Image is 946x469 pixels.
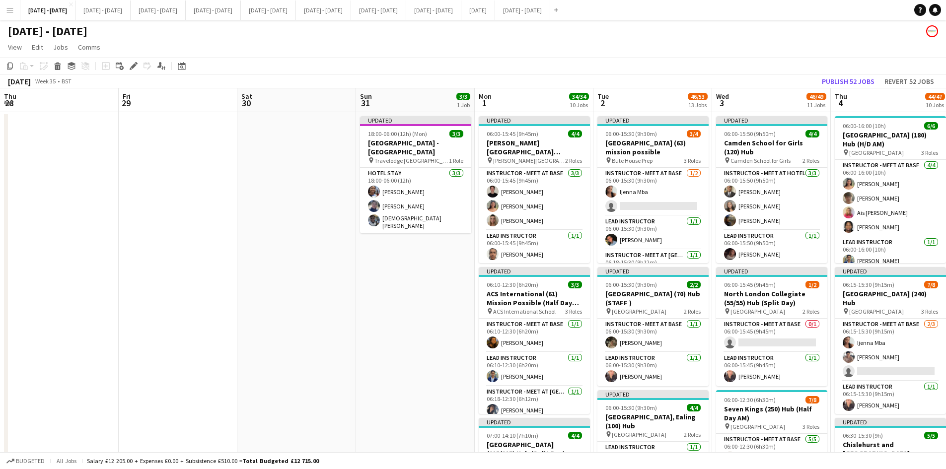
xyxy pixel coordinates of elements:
span: Week 35 [33,77,58,85]
span: 4/4 [687,404,701,411]
app-card-role: Instructor - Meet at Base1/106:10-12:30 (6h20m)[PERSON_NAME] [479,319,590,352]
span: 2 Roles [565,157,582,164]
div: BST [62,77,72,85]
app-card-role: Instructor - Meet at Base2/306:15-15:30 (9h15m)Ijenna Mba[PERSON_NAME] [835,319,946,381]
span: 06:00-15:45 (9h45m) [487,130,538,137]
div: 10 Jobs [926,101,945,109]
span: Sun [360,92,372,101]
h1: [DATE] - [DATE] [8,24,87,39]
span: 2 Roles [684,308,701,315]
app-card-role: Hotel Stay3/318:00-06:00 (12h)[PERSON_NAME][PERSON_NAME][DEMOGRAPHIC_DATA][PERSON_NAME] [360,168,471,233]
app-job-card: Updated06:00-15:50 (9h50m)4/4Camden School for Girls (120) Hub Camden School for Girls2 RolesInst... [716,116,827,263]
span: 46/53 [688,93,708,100]
span: 06:00-15:45 (9h45m) [724,281,776,288]
div: Salary £12 205.00 + Expenses £0.00 + Subsistence £510.00 = [87,457,319,465]
div: Updated06:00-15:45 (9h45m)1/2North London Collegiate (55/55) Hub (Split Day) [GEOGRAPHIC_DATA]2 R... [716,267,827,386]
h3: Seven Kings (250) Hub (Half Day AM) [716,404,827,422]
div: Updated [597,116,709,124]
span: 3 Roles [921,308,938,315]
h3: Chislehurst and [GEOGRAPHIC_DATA] (130/130) Hub (split day) [835,440,946,458]
button: [DATE] - [DATE] [495,0,550,20]
button: [DATE] - [DATE] [351,0,406,20]
span: Comms [78,43,100,52]
span: 34/34 [569,93,589,100]
div: Updated06:15-15:30 (9h15m)7/8[GEOGRAPHIC_DATA] (240) Hub [GEOGRAPHIC_DATA]3 RolesInstructor - Mee... [835,267,946,414]
span: 06:00-15:30 (9h30m) [605,404,657,411]
app-job-card: Updated06:00-15:30 (9h30m)2/2[GEOGRAPHIC_DATA] (70) Hub (STAFF ) [GEOGRAPHIC_DATA]2 RolesInstruct... [597,267,709,386]
h3: [GEOGRAPHIC_DATA] (63) mission possible [597,138,709,156]
a: Jobs [49,41,72,54]
span: 3 Roles [565,308,582,315]
app-job-card: Updated06:10-12:30 (6h20m)3/3ACS International (61) Mission Possible (Half Day AM) ACS Internatio... [479,267,590,414]
div: Updated [716,267,827,275]
span: Tue [597,92,609,101]
a: Edit [28,41,47,54]
span: 2/2 [687,281,701,288]
span: Sat [241,92,252,101]
app-card-role: Instructor - Meet at Hotel3/306:00-15:50 (9h50m)[PERSON_NAME][PERSON_NAME][PERSON_NAME] [716,168,827,230]
span: [GEOGRAPHIC_DATA] [730,423,785,430]
span: 3 Roles [684,157,701,164]
span: 3 Roles [921,149,938,156]
button: [DATE] - [DATE] [406,0,461,20]
span: 2 Roles [802,308,819,315]
span: Budgeted [16,458,45,465]
span: 1 Role [449,157,463,164]
h3: [GEOGRAPHIC_DATA], Ealing (100) Hub [597,412,709,430]
app-card-role: Lead Instructor1/106:00-15:30 (9h30m)[PERSON_NAME] [597,352,709,386]
span: 29 [121,97,131,109]
app-card-role: Lead Instructor1/106:00-15:30 (9h30m)[PERSON_NAME] [597,216,709,250]
button: Publish 52 jobs [818,75,878,88]
button: [DATE] - [DATE] [241,0,296,20]
span: 06:00-16:00 (10h) [843,122,886,130]
span: 3/3 [456,93,470,100]
span: 3 Roles [802,423,819,430]
button: [DATE] - [DATE] [186,0,241,20]
h3: ACS International (61) Mission Possible (Half Day AM) [479,289,590,307]
span: Travelodge [GEOGRAPHIC_DATA] [GEOGRAPHIC_DATA] [374,157,449,164]
span: 31 [359,97,372,109]
app-job-card: Updated18:00-06:00 (12h) (Mon)3/3[GEOGRAPHIC_DATA] - [GEOGRAPHIC_DATA] Travelodge [GEOGRAPHIC_DAT... [360,116,471,233]
div: Updated [479,116,590,124]
app-card-role: Lead Instructor1/106:00-16:00 (10h)[PERSON_NAME] [835,237,946,270]
div: Updated [479,418,590,426]
app-card-role: Instructor - Meet at Base1/106:00-15:30 (9h30m)[PERSON_NAME] [597,319,709,352]
div: Updated [597,390,709,398]
span: 3/3 [449,130,463,137]
span: 06:30-15:30 (9h) [843,432,883,439]
div: Updated [479,267,590,275]
h3: Camden School for Girls (120) Hub [716,138,827,156]
h3: [GEOGRAPHIC_DATA] (70) Hub (STAFF ) [597,289,709,307]
span: [GEOGRAPHIC_DATA] [849,308,904,315]
div: 10 Jobs [570,101,588,109]
span: Edit [32,43,43,52]
span: 7/8 [805,396,819,403]
h3: [PERSON_NAME][GEOGRAPHIC_DATA][PERSON_NAME] (100) Hub [479,138,590,156]
span: 2 Roles [802,157,819,164]
span: Jobs [53,43,68,52]
h3: [GEOGRAPHIC_DATA] (180) Hub (H/D AM) [835,131,946,148]
button: [DATE] [461,0,495,20]
span: [PERSON_NAME][GEOGRAPHIC_DATA][PERSON_NAME] [493,157,565,164]
span: Camden School for Girls [730,157,791,164]
span: View [8,43,22,52]
span: All jobs [55,457,78,465]
span: 30 [240,97,252,109]
div: 13 Jobs [688,101,707,109]
app-card-role: Instructor - Meet at Base1/206:00-15:30 (9h30m)Ijenna Mba [597,168,709,216]
div: 11 Jobs [807,101,826,109]
div: Updated [716,116,827,124]
span: 06:15-15:30 (9h15m) [843,281,894,288]
span: 18:00-06:00 (12h) (Mon) [368,130,427,137]
span: 06:00-15:30 (9h30m) [605,281,657,288]
span: Thu [4,92,16,101]
span: 3/4 [687,130,701,137]
app-job-card: Updated06:00-15:45 (9h45m)4/4[PERSON_NAME][GEOGRAPHIC_DATA][PERSON_NAME] (100) Hub [PERSON_NAME][... [479,116,590,263]
button: [DATE] - [DATE] [131,0,186,20]
app-job-card: 06:00-16:00 (10h)6/6[GEOGRAPHIC_DATA] (180) Hub (H/D AM) [GEOGRAPHIC_DATA]3 RolesInstructor - Mee... [835,116,946,263]
span: ACS International School [493,308,556,315]
div: Updated [597,267,709,275]
app-card-role: Instructor - Meet at Base4/406:00-16:00 (10h)[PERSON_NAME][PERSON_NAME]Ais [PERSON_NAME][PERSON_N... [835,160,946,237]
